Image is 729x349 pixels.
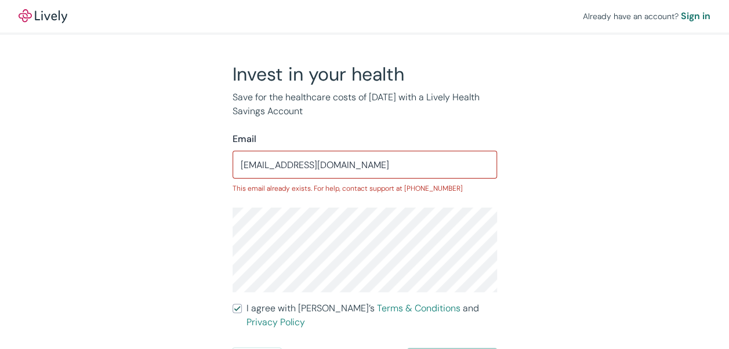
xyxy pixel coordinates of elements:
a: Terms & Conditions [377,302,460,314]
label: Email [233,132,256,146]
a: Sign in [681,9,710,23]
a: LivelyLively [19,9,67,23]
div: Already have an account? [583,9,710,23]
p: This email already exists. For help, contact support at [PHONE_NUMBER] [233,183,497,194]
span: I agree with [PERSON_NAME]’s and [246,301,497,329]
img: Lively [19,9,67,23]
p: Save for the healthcare costs of [DATE] with a Lively Health Savings Account [233,90,497,118]
a: Privacy Policy [246,316,305,328]
h2: Invest in your health [233,63,497,86]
